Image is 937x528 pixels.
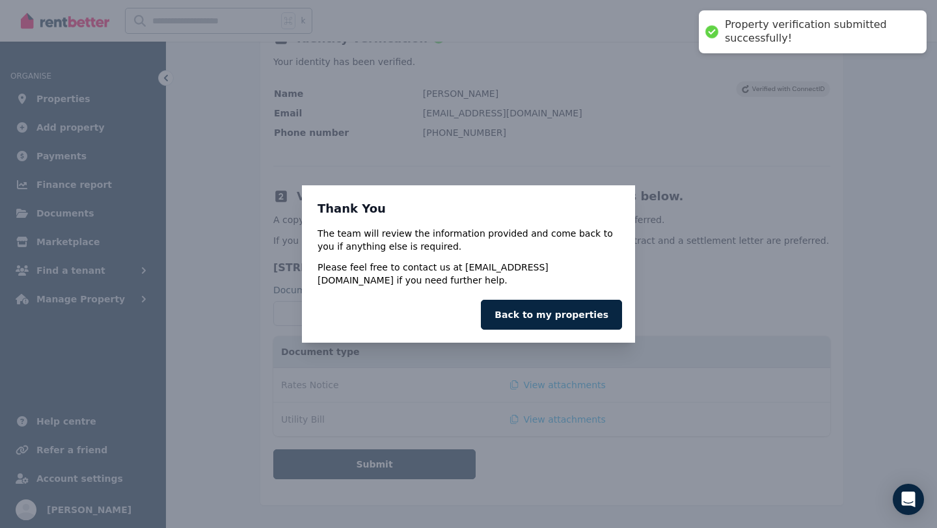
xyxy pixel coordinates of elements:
[318,201,619,217] h3: Thank You
[893,484,924,515] div: Open Intercom Messenger
[318,227,619,253] p: The team will review the information provided and come back to you if anything else is required.
[481,300,622,330] a: Back to my properties
[725,18,914,46] div: Property verification submitted successfully!
[318,261,619,287] p: Please feel free to contact us at if you need further help.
